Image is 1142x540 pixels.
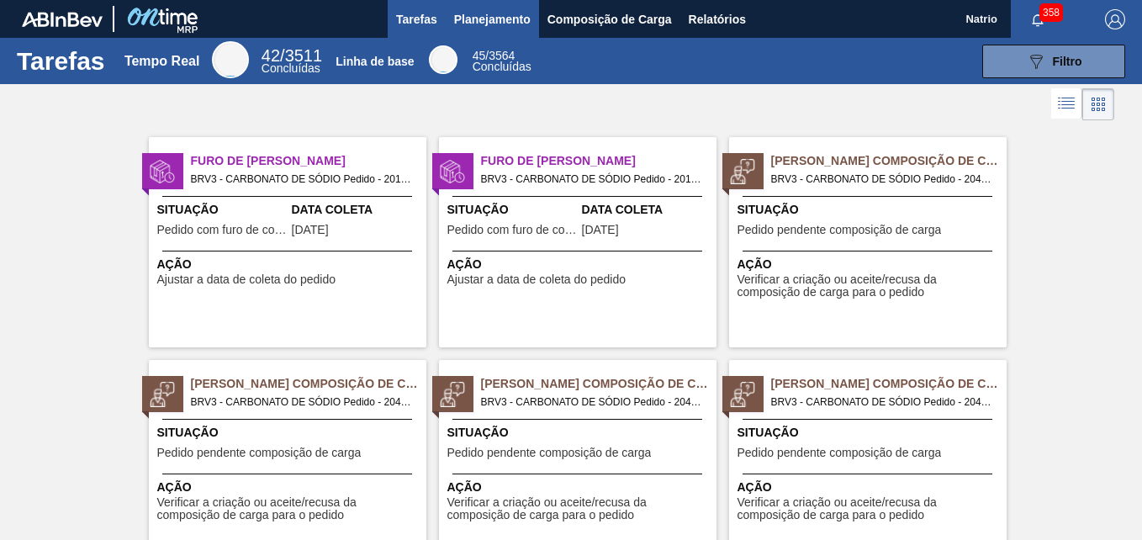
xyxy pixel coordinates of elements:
div: Base Line [473,50,531,72]
span: Pedido Aguardando Composição de Carga [771,375,1007,393]
span: BRV3 - CARBONATO DE SÓDIO Pedido - 2018168 [191,170,413,188]
span: Data Coleta [292,201,422,219]
span: Pedido Aguardando Composição de Carga [481,375,716,393]
span: Pedido Aguardando Composição de Carga [771,152,1007,170]
span: Situação [447,424,712,442]
span: Filtro [1053,55,1082,68]
span: Planejamento [454,9,531,29]
span: Verificar a criação ou aceite/recusa da composição de carga para o pedido [738,273,1002,299]
span: Verificar a criação ou aceite/recusa da composição de carga para o pedido [447,496,712,522]
span: Concluídas [262,61,320,75]
img: estado [730,159,755,184]
span: 31/08/2025 [582,224,619,236]
span: Composição de Carga [547,9,672,29]
div: Base Line [429,45,457,74]
span: Situação [157,424,422,442]
h1: Tarefas [17,51,105,71]
span: 42 [262,46,280,65]
span: 31/08/2025 [292,224,329,236]
button: Notificações [1011,8,1065,31]
span: Ação [157,256,422,273]
span: Pedido Aguardando Composição de Carga [191,375,426,393]
div: Real Time [212,41,249,78]
img: estado [730,382,755,407]
span: 358 [1039,3,1063,22]
span: Pedido pendente composição de carga [738,224,942,236]
span: Situação [447,201,578,219]
span: BRV3 - CARBONATO DE SÓDIO Pedido - 2043711 [191,393,413,411]
span: Tarefas [396,9,437,29]
button: Filtro [982,45,1125,78]
span: Relatórios [689,9,746,29]
span: Ação [157,479,422,496]
span: Furo de Coleta [481,152,716,170]
span: / 3511 [262,46,322,65]
span: Ação [447,256,712,273]
span: BRV3 - CARBONATO DE SÓDIO Pedido - 2043712 [481,393,703,411]
span: Concluídas [473,60,531,73]
span: Pedido com furo de coleta [447,224,578,236]
span: Verificar a criação ou aceite/recusa da composição de carga para o pedido [157,496,422,522]
span: Furo de Coleta [191,152,426,170]
span: Ajustar a data de coleta do pedido [157,273,336,286]
img: Logout [1105,9,1125,29]
span: Ação [447,479,712,496]
span: BRV3 - CARBONATO DE SÓDIO Pedido - 2043713 [771,393,993,411]
div: Linha de base [336,55,414,68]
img: TNhmsLtSVTkK8tSr43FrP2fwEKptu5GPRR3wAAAABJRU5ErkJggg== [22,12,103,27]
div: Tempo Real [124,54,200,69]
span: 45 [473,49,486,62]
span: / 3564 [473,49,515,62]
span: Situação [738,424,1002,442]
img: estado [440,382,465,407]
span: Situação [738,201,1002,219]
span: BRV3 - CARBONATO DE SÓDIO Pedido - 2018169 [481,170,703,188]
div: Real Time [262,49,322,74]
span: Verificar a criação ou aceite/recusa da composição de carga para o pedido [738,496,1002,522]
div: Visão em Lista [1051,88,1082,120]
span: Situação [157,201,288,219]
span: BRV3 - CARBONATO DE SÓDIO Pedido - 2043710 [771,170,993,188]
img: estado [150,382,175,407]
span: Ação [738,479,1002,496]
span: Pedido pendente composição de carga [447,447,652,459]
span: Pedido pendente composição de carga [738,447,942,459]
span: Pedido com furo de coleta [157,224,288,236]
span: Data Coleta [582,201,712,219]
div: Visão em Cards [1082,88,1114,120]
img: estado [440,159,465,184]
span: Ajustar a data de coleta do pedido [447,273,627,286]
img: estado [150,159,175,184]
span: Pedido pendente composição de carga [157,447,362,459]
span: Ação [738,256,1002,273]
